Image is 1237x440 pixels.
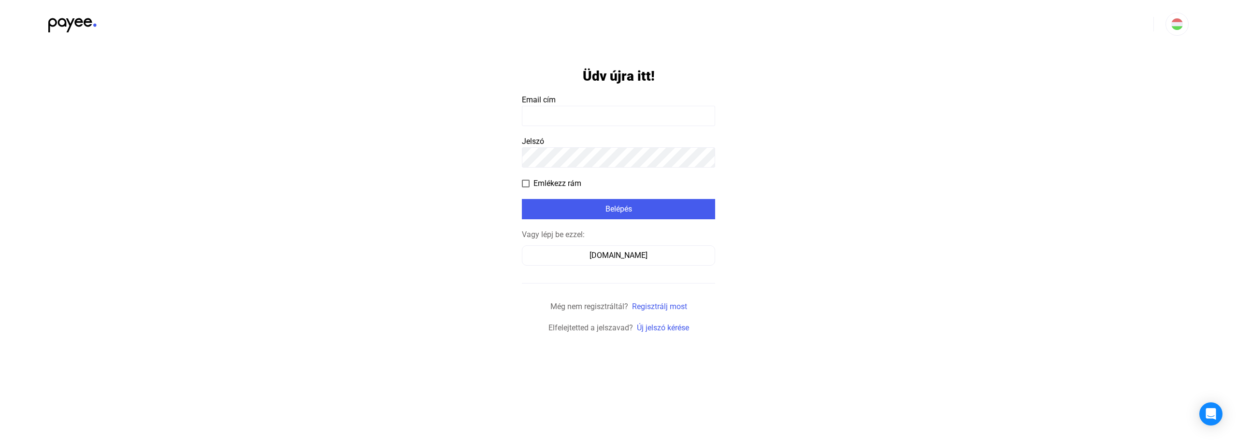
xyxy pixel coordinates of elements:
span: Jelszó [522,137,544,146]
button: HU [1165,13,1189,36]
a: Új jelszó kérése [637,323,689,332]
img: black-payee-blue-dot.svg [48,13,97,32]
div: Belépés [525,203,712,215]
span: Még nem regisztráltál? [550,302,628,311]
div: Open Intercom Messenger [1199,402,1223,426]
button: [DOMAIN_NAME] [522,245,715,266]
span: Email cím [522,95,556,104]
div: Vagy lépj be ezzel: [522,229,715,241]
div: [DOMAIN_NAME] [525,250,712,261]
a: Regisztrálj most [632,302,687,311]
button: Belépés [522,199,715,219]
a: [DOMAIN_NAME] [522,251,715,260]
img: HU [1171,18,1183,30]
h1: Üdv újra itt! [583,68,655,85]
span: Emlékezz rám [533,178,581,189]
span: Elfelejtetted a jelszavad? [548,323,633,332]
